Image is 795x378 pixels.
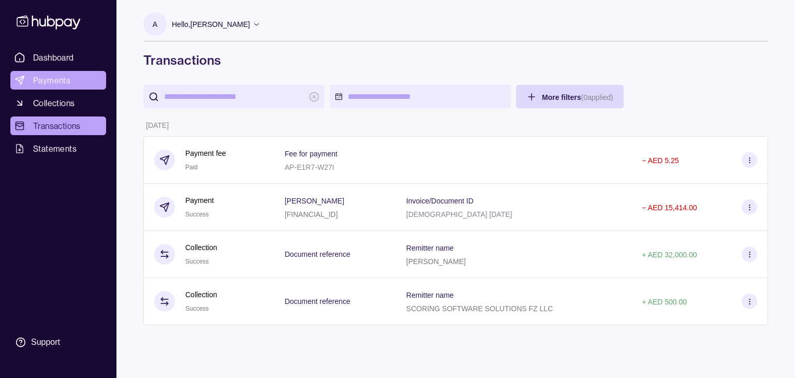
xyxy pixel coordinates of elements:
p: [PERSON_NAME] [406,257,466,266]
p: Collection [185,289,217,300]
p: Remitter name [406,291,454,299]
a: Payments [10,71,106,90]
p: A [153,19,157,30]
p: [DATE] [146,121,169,129]
p: Payment [185,195,214,206]
p: + AED 32,000.00 [642,251,697,259]
span: Success [185,258,209,265]
p: + AED 500.00 [642,298,687,306]
p: [PERSON_NAME] [285,197,344,205]
span: Statements [33,142,77,155]
p: Remitter name [406,244,454,252]
p: Document reference [285,250,350,258]
p: Hello, [PERSON_NAME] [172,19,250,30]
p: Collection [185,242,217,253]
span: Payments [33,74,70,86]
span: Collections [33,97,75,109]
p: − AED 15,414.00 [642,203,697,212]
button: More filters(0applied) [516,85,624,108]
input: search [164,85,304,108]
span: More filters [542,93,613,101]
span: Dashboard [33,51,74,64]
p: [FINANCIAL_ID] [285,210,338,219]
span: Transactions [33,120,81,132]
p: SCORING SOFTWARE SOLUTIONS FZ LLC [406,304,553,313]
span: Paid [185,164,198,171]
span: Success [185,211,209,218]
span: Success [185,305,209,312]
p: [DEMOGRAPHIC_DATA] [DATE] [406,210,512,219]
a: Dashboard [10,48,106,67]
a: Transactions [10,117,106,135]
p: Invoice/Document ID [406,197,474,205]
p: Payment fee [185,148,226,159]
p: Document reference [285,297,350,306]
p: Fee for payment [285,150,337,158]
p: − AED 5.25 [642,156,679,165]
p: AP-E1R7-W27I [285,163,334,171]
a: Collections [10,94,106,112]
a: Support [10,331,106,353]
p: ( 0 applied) [581,93,613,101]
div: Support [31,337,60,348]
a: Statements [10,139,106,158]
h1: Transactions [143,52,768,68]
